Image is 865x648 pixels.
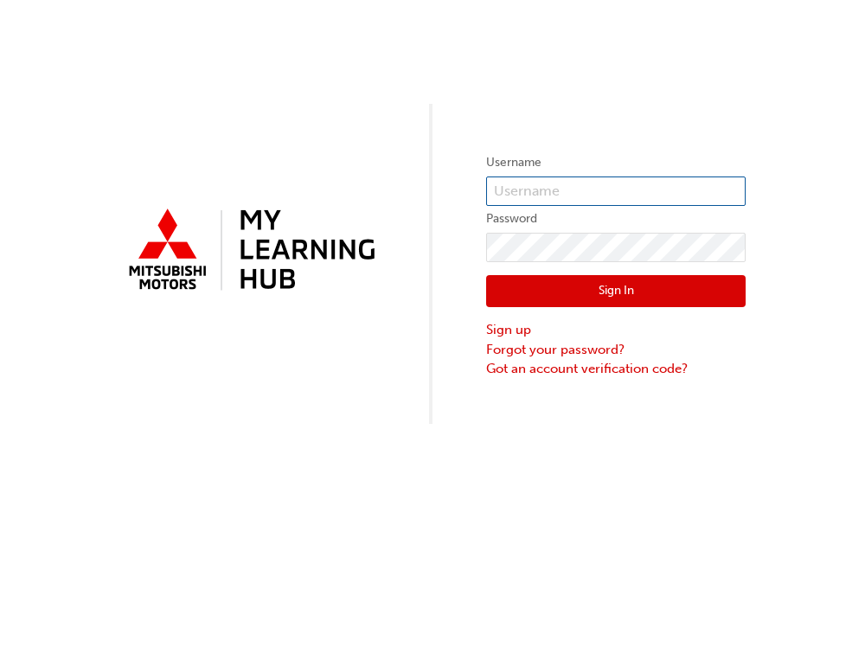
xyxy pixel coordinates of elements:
[486,359,746,379] a: Got an account verification code?
[486,209,746,229] label: Password
[486,275,746,308] button: Sign In
[119,202,379,300] img: mmal
[486,340,746,360] a: Forgot your password?
[486,152,746,173] label: Username
[486,320,746,340] a: Sign up
[486,176,746,206] input: Username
